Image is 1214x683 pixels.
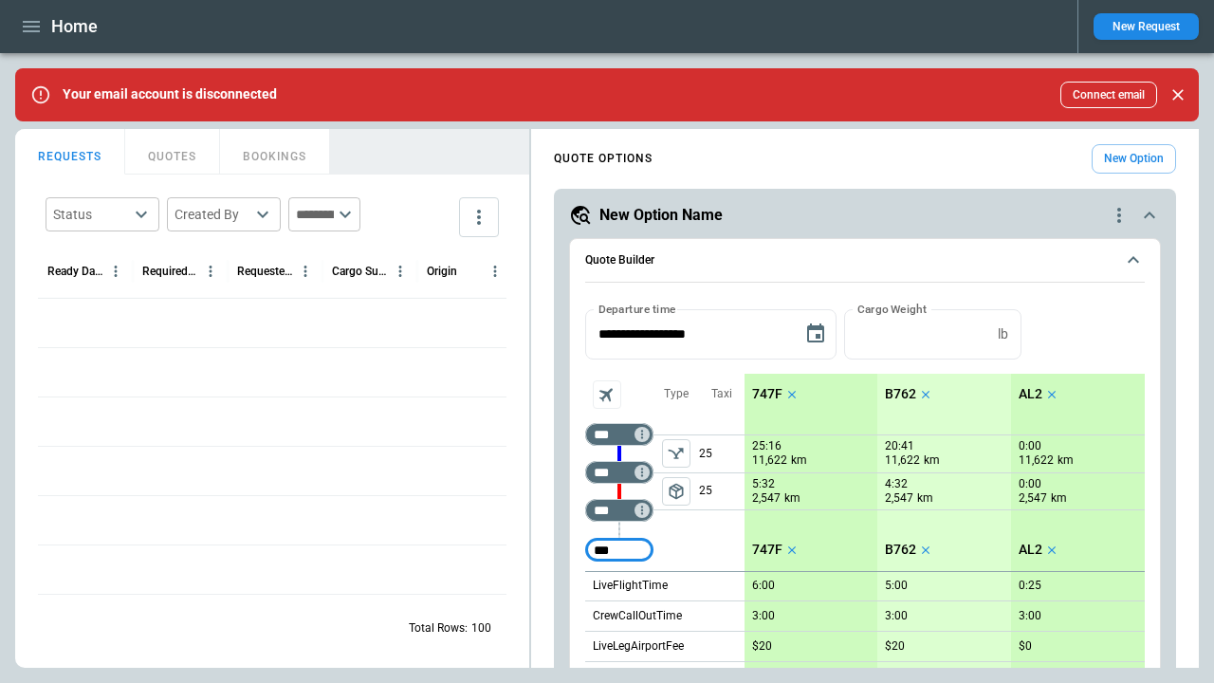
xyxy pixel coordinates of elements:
[1019,439,1041,453] p: 0:00
[1060,82,1157,108] button: Connect email
[752,542,782,558] p: 747F
[103,259,128,284] button: Ready Date & Time (UTC) column menu
[662,477,690,506] span: Type of sector
[1058,452,1074,469] p: km
[752,639,772,654] p: $20
[1019,386,1042,402] p: AL2
[885,579,908,593] p: 5:00
[699,435,745,472] p: 25
[857,301,927,317] label: Cargo Weight
[598,301,676,317] label: Departure time
[1165,74,1191,116] div: dismiss
[752,579,775,593] p: 6:00
[593,578,668,594] p: LiveFlightTime
[784,490,800,507] p: km
[53,205,129,224] div: Status
[569,204,1161,227] button: New Option Namequote-option-actions
[885,439,914,453] p: 20:41
[1092,144,1176,174] button: New Option
[585,461,653,484] div: Too short
[593,380,621,409] span: Aircraft selection
[664,386,689,402] p: Type
[885,639,905,654] p: $20
[175,205,250,224] div: Created By
[1019,579,1041,593] p: 0:25
[662,439,690,468] button: left aligned
[1019,452,1054,469] p: 11,622
[662,439,690,468] span: Type of sector
[1019,609,1041,623] p: 3:00
[1094,13,1199,40] button: New Request
[599,205,723,226] h5: New Option Name
[142,265,198,278] div: Required Date & Time (UTC)
[885,542,916,558] p: B762
[667,482,686,501] span: package_2
[797,315,835,353] button: Choose date, selected date is Sep 19, 2025
[998,326,1008,342] p: lb
[593,638,684,655] p: LiveLegAirportFee
[662,477,690,506] button: left aligned
[1051,490,1067,507] p: km
[585,239,1145,283] button: Quote Builder
[125,129,220,175] button: QUOTES
[332,265,388,278] div: Cargo Summary
[1108,204,1131,227] div: quote-option-actions
[593,608,682,624] p: CrewCallOutTime
[47,265,103,278] div: Ready Date & Time (UTC)
[1019,477,1041,491] p: 0:00
[885,490,913,507] p: 2,547
[1019,542,1042,558] p: AL2
[752,452,787,469] p: 11,622
[885,452,920,469] p: 11,622
[1019,639,1032,654] p: $0
[483,259,507,284] button: Origin column menu
[554,155,653,163] h4: QUOTE OPTIONS
[388,259,413,284] button: Cargo Summary column menu
[752,609,775,623] p: 3:00
[885,609,908,623] p: 3:00
[885,386,916,402] p: B762
[917,490,933,507] p: km
[752,386,782,402] p: 747F
[459,197,499,237] button: more
[471,620,491,637] p: 100
[409,620,468,637] p: Total Rows:
[293,259,318,284] button: Requested Route column menu
[198,259,223,284] button: Required Date & Time (UTC) column menu
[585,539,653,562] div: Too short
[427,265,457,278] div: Origin
[585,499,653,522] div: Too short
[924,452,940,469] p: km
[237,265,293,278] div: Requested Route
[752,490,781,507] p: 2,547
[15,129,125,175] button: REQUESTS
[752,477,775,491] p: 5:32
[585,423,653,446] div: Too short
[752,439,782,453] p: 25:16
[585,254,654,267] h6: Quote Builder
[699,473,745,509] p: 25
[220,129,330,175] button: BOOKINGS
[885,477,908,491] p: 4:32
[63,86,277,102] p: Your email account is disconnected
[711,386,732,402] p: Taxi
[1019,490,1047,507] p: 2,547
[791,452,807,469] p: km
[51,15,98,38] h1: Home
[1165,82,1191,108] button: Close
